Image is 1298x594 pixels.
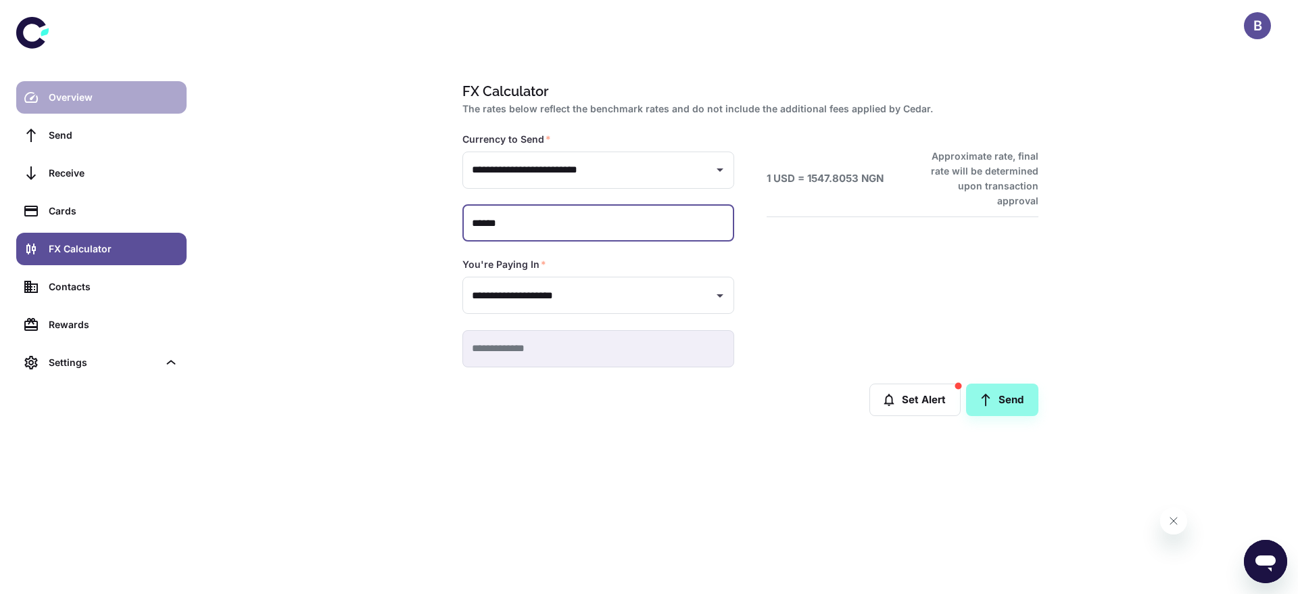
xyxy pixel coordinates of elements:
div: Settings [16,346,187,379]
a: Receive [16,157,187,189]
div: Contacts [49,279,178,294]
div: Receive [49,166,178,181]
div: Settings [49,355,158,370]
a: Overview [16,81,187,114]
a: Cards [16,195,187,227]
a: FX Calculator [16,233,187,265]
a: Send [966,384,1038,416]
div: Rewards [49,317,178,332]
h6: Approximate rate, final rate will be determined upon transaction approval [916,149,1038,208]
div: FX Calculator [49,242,178,256]
div: Cards [49,204,178,219]
button: Open [711,160,729,179]
iframe: Close message [1160,507,1187,534]
button: Open [711,286,729,305]
span: Hi. Need any help? [8,9,97,20]
a: Rewards [16,309,187,341]
label: Currency to Send [462,133,551,146]
h6: 1 USD = 1547.8053 NGN [767,171,884,187]
iframe: Button to launch messaging window [1244,540,1287,583]
a: Contacts [16,271,187,303]
div: Send [49,128,178,143]
label: You're Paying In [462,258,546,271]
button: B [1244,12,1271,39]
h1: FX Calculator [462,81,1033,101]
div: Overview [49,90,178,105]
a: Send [16,119,187,152]
button: Set Alert [869,384,961,416]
